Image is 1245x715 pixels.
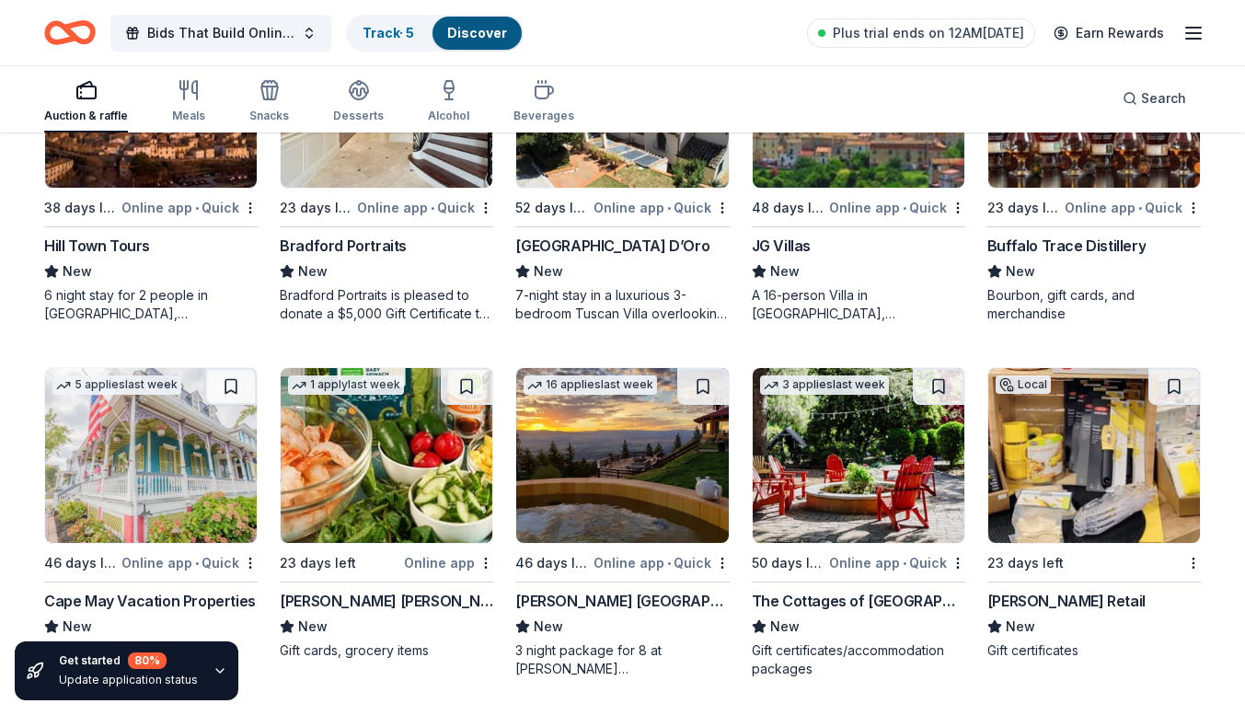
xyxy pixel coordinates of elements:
div: 3 applies last week [760,375,889,395]
a: Image for Cape May Vacation Properties5 applieslast week46 days leftOnline app•QuickCape May Vaca... [44,367,258,660]
a: Image for Hill Town Tours 7 applieslast week38 days leftOnline app•QuickHill Town ToursNew6 night... [44,12,258,323]
div: Get started [59,652,198,669]
div: Online app Quick [357,196,493,219]
span: New [1006,260,1035,283]
div: 48 days left [752,197,825,219]
div: Buffalo Trace Distillery [987,235,1146,257]
a: Image for Downing Mountain Lodge and Retreat16 applieslast week46 days leftOnline app•Quick[PERSO... [515,367,729,678]
div: 80 % [128,652,167,669]
div: A 16-person Villa in [GEOGRAPHIC_DATA], [GEOGRAPHIC_DATA], [GEOGRAPHIC_DATA] for 7days/6nights (R... [752,286,965,323]
span: New [770,260,800,283]
div: 1 apply last week [288,375,404,395]
div: 50 days left [752,552,825,574]
div: 46 days left [515,552,589,574]
span: New [298,260,328,283]
button: Bids That Build Online Auction [110,15,331,52]
div: 52 days left [515,197,589,219]
div: Online app Quick [829,196,965,219]
span: Search [1141,87,1186,110]
span: • [195,201,199,215]
a: Plus trial ends on 12AM[DATE] [807,18,1035,48]
button: Meals [172,72,205,133]
span: New [534,616,563,638]
a: Image for Bradford Portraits23 applieslast week23 days leftOnline app•QuickBradford PortraitsNewB... [280,12,493,323]
span: New [63,260,92,283]
div: 23 days left [987,552,1064,574]
a: Image for JG Villas1 applylast week48 days leftOnline app•QuickJG VillasNewA 16-person Villa in [... [752,12,965,323]
div: Update application status [59,673,198,687]
a: Track· 5 [363,25,414,40]
span: New [1006,616,1035,638]
button: Track· 5Discover [346,15,524,52]
div: 38 days left [44,197,118,219]
div: Gift cards, grocery items [280,641,493,660]
span: New [63,616,92,638]
a: Image for The Cottages of Napa Valley3 applieslast week50 days leftOnline app•QuickThe Cottages o... [752,367,965,678]
span: • [195,556,199,571]
div: 7-night stay in a luxurious 3-bedroom Tuscan Villa overlooking a vineyard and the ancient walled ... [515,286,729,323]
a: Image for Buffalo Trace Distillery6 applieslast week23 days leftOnline app•QuickBuffalo Trace Dis... [987,12,1201,323]
button: Auction & raffle [44,72,128,133]
img: Image for Downing Mountain Lodge and Retreat [516,368,728,543]
span: • [1138,201,1142,215]
div: Bradford Portraits [280,235,407,257]
span: New [298,616,328,638]
span: • [667,556,671,571]
div: Beverages [513,109,574,123]
img: Image for Harris Teeter [281,368,492,543]
div: JG Villas [752,235,811,257]
div: [PERSON_NAME] Retail [987,590,1146,612]
button: Beverages [513,72,574,133]
span: New [534,260,563,283]
div: Online app [404,551,493,574]
div: 3 night package for 8 at [PERSON_NAME][GEOGRAPHIC_DATA] in [US_STATE]'s [GEOGRAPHIC_DATA] (Charit... [515,641,729,678]
img: Image for Calvert Retail [988,368,1200,543]
div: Desserts [333,109,384,123]
span: • [667,201,671,215]
img: Image for Cape May Vacation Properties [45,368,257,543]
button: Desserts [333,72,384,133]
div: Auction & raffle [44,109,128,123]
div: Online app Quick [594,196,730,219]
div: Online app Quick [829,551,965,574]
span: • [903,201,906,215]
div: Online app Quick [1065,196,1201,219]
div: Online app Quick [121,196,258,219]
a: Image for Harris Teeter1 applylast week23 days leftOnline app[PERSON_NAME] [PERSON_NAME]NewGift c... [280,367,493,660]
div: 5 applies last week [52,375,181,395]
div: Local [996,375,1051,394]
button: Snacks [249,72,289,133]
div: Bradford Portraits is pleased to donate a $5,000 Gift Certificate to each auction event, which in... [280,286,493,323]
div: 23 days left [987,197,1061,219]
img: Image for The Cottages of Napa Valley [753,368,964,543]
span: • [431,201,434,215]
div: The Cottages of [GEOGRAPHIC_DATA] [752,590,965,612]
a: Image for Villa Sogni D’Oro11 applieslast week52 days leftOnline app•Quick[GEOGRAPHIC_DATA] D’Oro... [515,12,729,323]
div: Gift certificates [987,641,1201,660]
span: Bids That Build Online Auction [147,22,294,44]
div: Hill Town Tours [44,235,150,257]
span: Plus trial ends on 12AM[DATE] [833,22,1024,44]
div: Online app Quick [594,551,730,574]
div: 6 night stay for 2 people in [GEOGRAPHIC_DATA], [GEOGRAPHIC_DATA] [44,286,258,323]
div: 16 applies last week [524,375,657,395]
div: Snacks [249,109,289,123]
div: 46 days left [44,552,118,574]
button: Search [1108,80,1201,117]
div: 23 days left [280,197,353,219]
div: [GEOGRAPHIC_DATA] D’Oro [515,235,709,257]
div: [PERSON_NAME] [PERSON_NAME] [280,590,493,612]
div: Online app Quick [121,551,258,574]
div: Meals [172,109,205,123]
span: New [770,616,800,638]
div: Gift certificates/accommodation packages [752,641,965,678]
div: Alcohol [428,109,469,123]
a: Discover [447,25,507,40]
div: Cape May Vacation Properties [44,590,256,612]
div: 23 days left [280,552,356,574]
a: Image for Calvert RetailLocal23 days left[PERSON_NAME] RetailNewGift certificates [987,367,1201,660]
div: [PERSON_NAME] [GEOGRAPHIC_DATA] and Retreat [515,590,729,612]
span: • [903,556,906,571]
button: Alcohol [428,72,469,133]
a: Home [44,11,96,54]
